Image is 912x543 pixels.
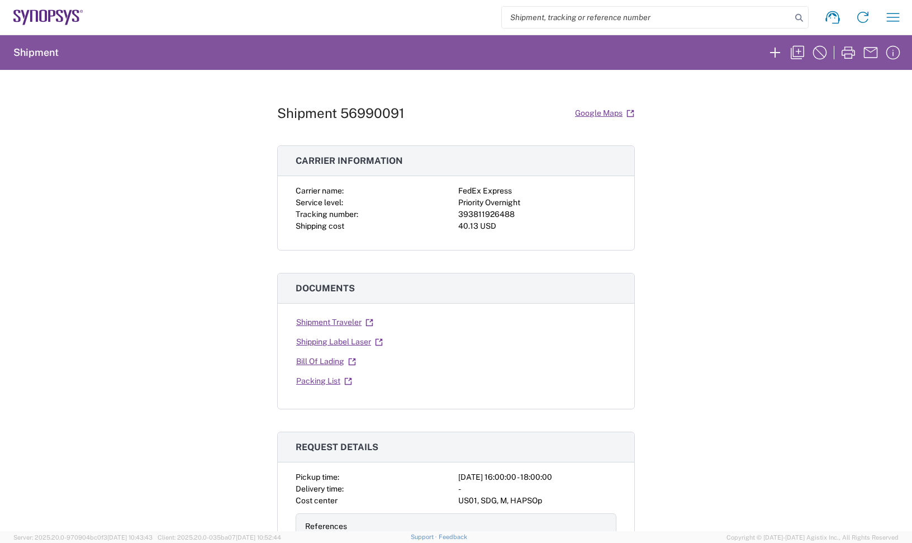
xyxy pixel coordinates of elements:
[458,495,616,507] div: US01, SDG, M, HAPSOp
[13,534,153,541] span: Server: 2025.20.0-970904bc0f3
[296,155,403,166] span: Carrier information
[296,186,344,195] span: Carrier name:
[296,313,374,332] a: Shipment Traveler
[458,483,616,495] div: -
[296,496,338,505] span: Cost center
[502,7,791,28] input: Shipment, tracking or reference number
[277,105,405,121] h1: Shipment 56990091
[574,103,635,123] a: Google Maps
[236,534,281,541] span: [DATE] 10:52:44
[726,532,899,542] span: Copyright © [DATE]-[DATE] Agistix Inc., All Rights Reserved
[13,46,59,59] h2: Shipment
[296,221,344,230] span: Shipping cost
[411,533,439,540] a: Support
[296,352,357,371] a: Bill Of Lading
[296,283,355,294] span: Documents
[439,533,467,540] a: Feedback
[458,209,616,220] div: 393811926488
[458,220,616,232] div: 40.13 USD
[296,198,343,207] span: Service level:
[296,484,344,493] span: Delivery time:
[296,332,383,352] a: Shipping Label Laser
[296,442,378,452] span: Request details
[458,185,616,197] div: FedEx Express
[158,534,281,541] span: Client: 2025.20.0-035ba07
[458,471,616,483] div: [DATE] 16:00:00 - 18:00:00
[305,522,347,531] span: References
[296,473,339,481] span: Pickup time:
[458,197,616,209] div: Priority Overnight
[296,371,353,391] a: Packing List
[107,534,153,541] span: [DATE] 10:43:43
[296,210,358,219] span: Tracking number:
